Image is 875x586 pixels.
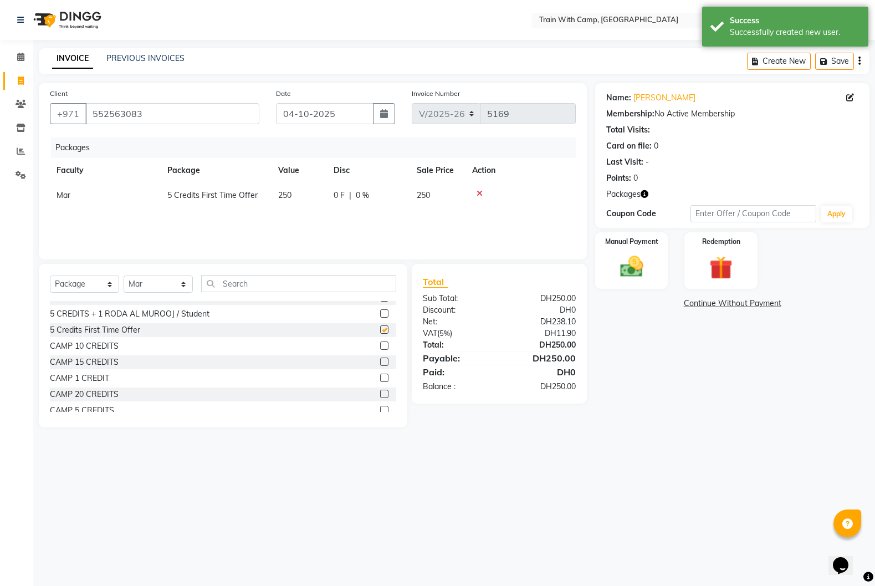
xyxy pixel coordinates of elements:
span: 250 [417,190,430,200]
div: 0 [654,140,658,152]
div: Total: [415,339,499,351]
div: DH0 [499,365,584,379]
div: Points: [606,172,631,184]
div: DH250.00 [499,339,584,351]
div: 5 Credits First Time Offer [50,324,140,336]
div: 0 [633,172,638,184]
label: Redemption [702,237,740,247]
iframe: chat widget [828,542,864,575]
div: Successfully created new user. [730,27,860,38]
div: CAMP 1 CREDIT [50,373,109,384]
a: Continue Without Payment [597,298,867,309]
button: Apply [821,206,852,222]
div: Name: [606,92,631,104]
a: INVOICE [52,49,93,69]
div: Paid: [415,365,499,379]
span: VAT [423,328,437,338]
th: Value [272,158,327,183]
button: Save [815,53,854,70]
div: DH11.90 [499,328,584,339]
span: Packages [606,188,641,200]
div: CAMP 5 CREDITS [50,405,114,416]
th: Disc [327,158,410,183]
div: DH250.00 [499,293,584,304]
button: +971 [50,103,86,124]
div: Net: [415,316,499,328]
div: Balance : [415,381,499,393]
th: Sale Price [410,158,465,183]
div: Packages [51,137,584,158]
span: 5 Credits First Time Offer [167,190,258,200]
th: Package [161,158,272,183]
div: Discount: [415,304,499,316]
div: Card on file: [606,140,652,152]
div: - [646,156,649,168]
label: Client [50,89,68,99]
div: 5 CREDITS + 1 RODA AL MUROOJ / Student [50,308,209,320]
span: Total [423,276,448,288]
div: CAMP 20 CREDITS [50,389,119,400]
th: Action [465,158,576,183]
div: CAMP 10 CREDITS [50,340,119,352]
div: DH250.00 [499,381,584,393]
input: Search [201,275,396,292]
span: | [349,190,351,201]
span: 5% [439,329,450,338]
span: 0 % [356,190,369,201]
img: _cash.svg [613,253,651,280]
div: Success [730,15,860,27]
div: DH0 [499,304,584,316]
label: Invoice Number [412,89,460,99]
div: Last Visit: [606,156,643,168]
label: Manual Payment [605,237,658,247]
div: Coupon Code [606,208,690,220]
a: [PERSON_NAME] [633,92,695,104]
div: No Active Membership [606,108,858,120]
div: DH250.00 [499,351,584,365]
span: Mar [57,190,70,200]
span: 250 [278,190,291,200]
div: ( ) [415,328,499,339]
div: Payable: [415,351,499,365]
button: Create New [747,53,811,70]
a: PREVIOUS INVOICES [106,53,185,63]
div: CAMP 15 CREDITS [50,356,119,368]
img: logo [28,4,104,35]
label: Date [276,89,291,99]
th: Faculty [50,158,161,183]
div: DH238.10 [499,316,584,328]
input: Enter Offer / Coupon Code [690,205,816,222]
div: Sub Total: [415,293,499,304]
span: 0 F [334,190,345,201]
img: _gift.svg [702,253,740,282]
input: Search by Name/Mobile/Email/Code [85,103,259,124]
div: Membership: [606,108,654,120]
div: Total Visits: [606,124,650,136]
